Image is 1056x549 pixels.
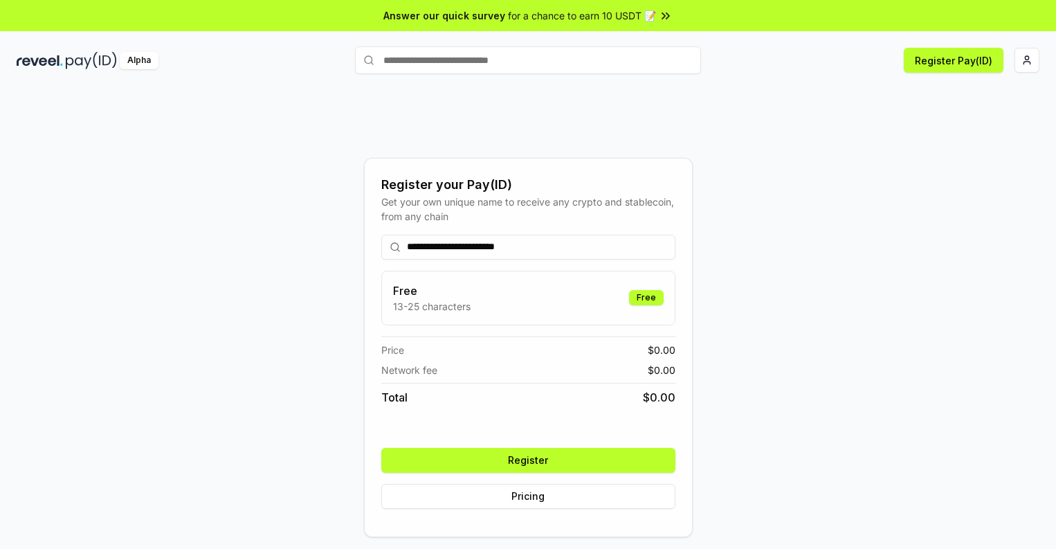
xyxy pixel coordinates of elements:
[648,343,675,357] span: $ 0.00
[381,484,675,509] button: Pricing
[381,448,675,473] button: Register
[381,389,408,406] span: Total
[381,363,437,377] span: Network fee
[66,52,117,69] img: pay_id
[393,299,471,314] p: 13-25 characters
[904,48,1003,73] button: Register Pay(ID)
[120,52,158,69] div: Alpha
[393,282,471,299] h3: Free
[643,389,675,406] span: $ 0.00
[383,8,505,23] span: Answer our quick survey
[648,363,675,377] span: $ 0.00
[17,52,63,69] img: reveel_dark
[381,343,404,357] span: Price
[629,290,664,305] div: Free
[381,195,675,224] div: Get your own unique name to receive any crypto and stablecoin, from any chain
[508,8,656,23] span: for a chance to earn 10 USDT 📝
[381,175,675,195] div: Register your Pay(ID)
